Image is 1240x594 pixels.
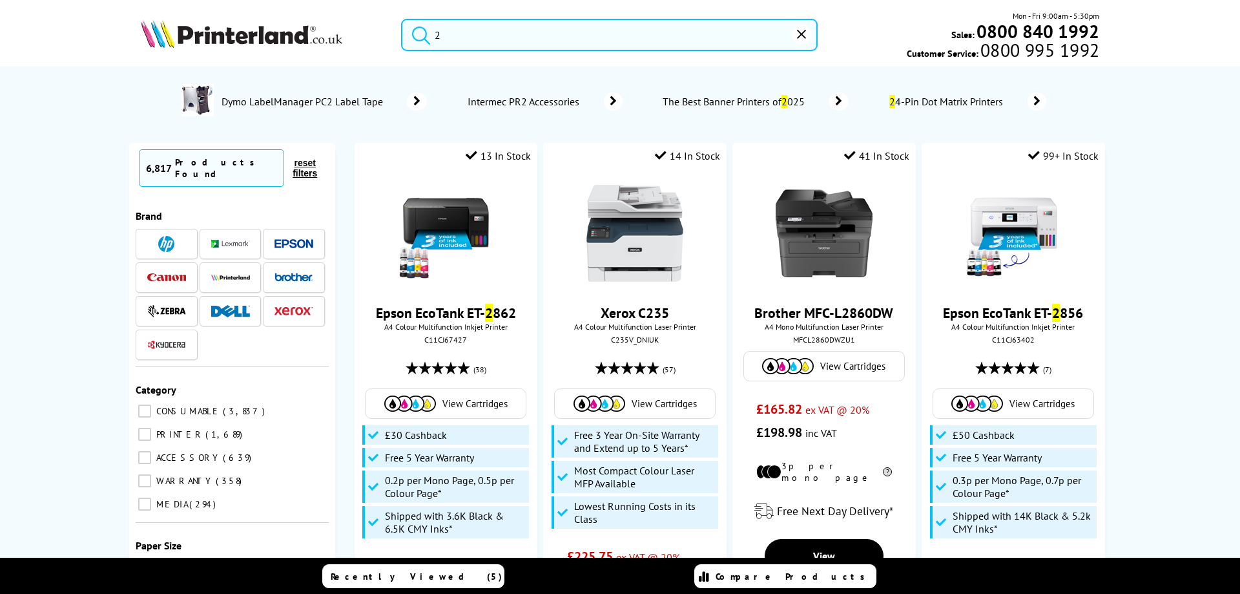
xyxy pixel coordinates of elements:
[805,427,837,440] span: inc VAT
[322,564,504,588] a: Recently Viewed (5)
[1013,10,1099,22] span: Mon - Fri 9:00am - 5:30pm
[813,549,835,562] span: View
[694,564,876,588] a: Compare Products
[567,548,613,565] span: £225.75
[953,509,1093,535] span: Shipped with 14K Black & 5.2k CMY Inks*
[928,322,1098,332] span: A4 Colour Multifunction Inkjet Printer
[147,273,186,282] img: Canon
[274,273,313,282] img: Brother
[181,84,214,116] img: LabelManagerPC2-conspage.jpg
[153,498,188,510] span: MEDIA
[965,185,1062,282] img: epson-et-2856-ink-included-usp-small.jpg
[742,335,905,345] div: MFCL2860DWZU1
[1009,398,1075,410] span: View Cartridges
[223,452,254,463] span: 639
[372,396,519,412] a: View Cartridges
[376,304,516,322] a: Epson EcoTank ET-2862
[975,25,1099,37] a: 0800 840 1992
[384,396,436,412] img: Cartridges
[485,304,493,322] mark: 2
[153,429,204,440] span: PRINTER
[756,401,802,418] span: £165.82
[739,322,909,332] span: A4 Mono Multifunction Laser Printer
[951,396,1003,412] img: Cartridges
[953,451,1042,464] span: Free 5 Year Warranty
[776,185,873,282] img: brother-MFC-L2860DW-front-small.jpg
[175,156,277,180] div: Products Found
[940,396,1087,412] a: View Cartridges
[976,19,1099,43] b: 0800 840 1992
[754,304,893,322] a: Brother MFC-L2860DW
[141,19,385,50] a: Printerland Logo
[211,240,250,248] img: Lexmark
[632,398,697,410] span: View Cartridges
[661,92,849,111] a: The Best Banner Printers of2025
[147,304,186,317] img: Zebra
[138,451,151,464] input: ACCESSORY 639
[136,209,162,222] span: Brand
[138,405,151,418] input: CONSUMABLE 3,837
[141,19,342,48] img: Printerland Logo
[153,405,222,417] span: CONSUMABLE
[361,322,531,332] span: A4 Colour Multifunction Inkjet Printer
[756,460,893,483] li: 3p per mono page
[931,335,1095,345] div: C11CJ63402
[953,429,1015,441] span: £50 Cashback
[401,19,818,51] input: Search product or brand
[466,95,584,108] span: Intermec PR2 Accessories
[574,464,715,490] span: Most Compact Colour Laser MFP Available
[887,95,1008,108] span: 4-Pin Dot Matrix Printers
[739,493,909,529] div: modal_delivery
[385,474,526,500] span: 0.2p per Mono Page, 0.5p per Colour Page*
[274,239,313,249] img: Epson
[756,424,802,441] span: £198.98
[153,475,214,487] span: WARRANTY
[1043,357,1051,382] span: (7)
[907,44,1099,59] span: Customer Service:
[220,95,388,108] span: Dymo LabelManager PC2 Label Tape
[978,44,1099,56] span: 0800 995 1992
[138,428,151,441] input: PRINTER 1,689
[573,396,625,412] img: Cartridges
[211,305,250,317] img: Dell
[951,28,975,41] span: Sales:
[781,95,787,108] mark: 2
[616,551,680,564] span: ex VAT @ 20%
[574,429,715,454] span: Free 3 Year On-Site Warranty and Extend up to 5 Years*
[561,396,708,412] a: View Cartridges
[216,475,245,487] span: 358
[385,451,474,464] span: Free 5 Year Warranty
[716,571,872,582] span: Compare Products
[153,452,222,463] span: ACCESSORY
[550,322,719,332] span: A4 Colour Multifunction Laser Printer
[274,306,313,315] img: Xerox
[136,539,181,552] span: Paper Size
[223,405,268,417] span: 3,837
[805,403,869,416] span: ex VAT @ 20%
[442,398,508,410] span: View Cartridges
[385,509,526,535] span: Shipped with 3.6K Black & 6.5K CMY Inks*
[158,236,174,252] img: HP
[138,498,151,511] input: MEDIA 294
[777,504,893,518] span: Free Next Day Delivery*
[331,571,502,582] span: Recently Viewed (5)
[661,95,810,108] span: The Best Banner Printers of 025
[820,360,885,372] span: View Cartridges
[663,357,676,382] span: (57)
[284,157,325,179] button: reset filters
[473,357,486,382] span: (38)
[762,358,814,374] img: Cartridges
[553,335,716,345] div: C235V_DNIUK
[138,474,151,487] input: WARRANTY 358
[586,185,683,282] img: Xerox-C235-Front-Main-Small.jpg
[466,92,623,111] a: Intermec PR2 Accessories
[574,500,715,525] span: Lowest Running Costs in its Class
[385,429,447,441] span: £30 Cashback
[887,92,1046,111] a: 24-Pin Dot Matrix Printers
[147,340,186,350] img: Kyocera
[189,498,219,510] span: 294
[943,304,1083,322] a: Epson EcoTank ET-2856
[889,95,895,108] mark: 2
[601,304,669,322] a: Xerox C235
[205,429,245,440] span: 1,689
